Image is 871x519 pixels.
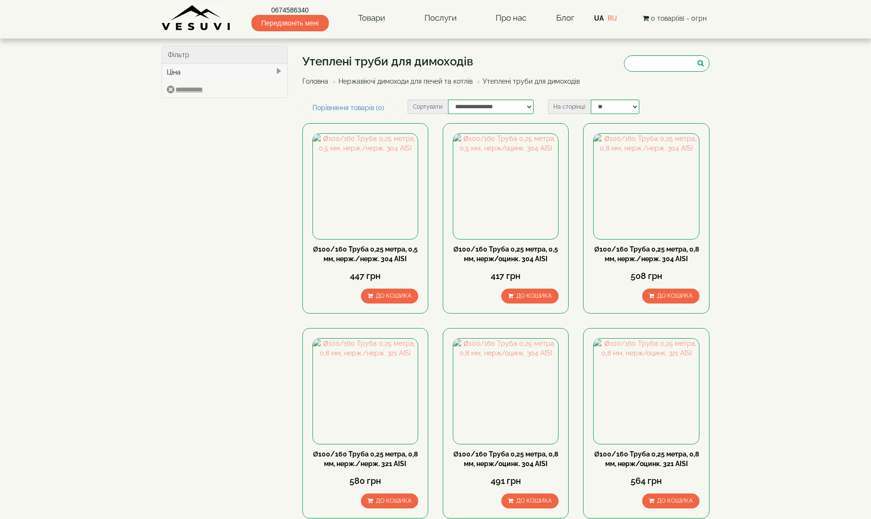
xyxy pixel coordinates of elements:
a: UA [594,14,604,22]
a: Ø100/160 Труба 0,25 метра, 0,8 мм, нерж/оцинк. 321 АISI [594,450,699,468]
img: Завод VESUVI [162,5,231,31]
div: Фільтр [162,46,287,64]
button: До кошика [642,494,699,508]
button: До кошика [501,494,559,508]
a: Ø100/160 Труба 0,25 метра, 0,5 мм, нерж/оцинк. 304 АISI [453,245,558,263]
span: До кошика [516,497,552,504]
a: 0674586340 [251,5,329,15]
li: Утеплені труби для димоходів [474,76,580,86]
a: Блог [556,13,574,23]
span: 0 товар(ів) - 0грн [651,14,707,22]
div: 564 грн [593,475,699,487]
a: Товари [348,7,395,29]
a: Ø100/160 Труба 0,25 метра, 0,8 мм, нерж/оцинк. 304 АISI [453,450,558,468]
div: Ціна [162,64,287,80]
a: Ø100/160 Труба 0,25 метра, 0,8 мм, нерж./нерж. 321 АISI [313,450,418,468]
span: До кошика [657,292,693,299]
span: До кошика [516,292,552,299]
label: Сортувати: [408,100,448,114]
img: Ø100/160 Труба 0,25 метра, 0,8 мм, нерж/оцинк. 321 АISI [594,339,698,443]
a: Ø100/160 Труба 0,25 метра, 0,5 мм, нерж./нерж. 304 АISI [313,245,418,263]
img: Ø100/160 Труба 0,25 метра, 0,8 мм, нерж./нерж. 321 АISI [313,339,418,443]
img: Ø100/160 Труба 0,25 метра, 0,8 мм, нерж/оцинк. 304 АISI [453,339,558,443]
button: До кошика [642,289,699,304]
button: До кошика [361,289,418,304]
img: Ø100/160 Труба 0,25 метра, 0,5 мм, нерж/оцинк. 304 АISI [453,134,558,239]
a: Порівняння товарів (0) [302,100,394,116]
a: Послуги [415,7,466,29]
div: 508 грн [593,270,699,282]
label: На сторінці: [548,100,591,114]
button: До кошика [361,494,418,508]
span: До кошика [376,292,411,299]
a: Про нас [486,7,536,29]
h1: Утеплені труби для димоходів [302,55,587,68]
a: Нержавіючі димоходи для печей та котлів [338,77,473,85]
a: RU [608,14,617,22]
div: 417 грн [453,270,559,282]
span: Передзвоніть мені [251,15,329,31]
div: 447 грн [312,270,418,282]
button: До кошика [501,289,559,304]
a: Головна [302,77,328,85]
span: До кошика [376,497,411,504]
img: Ø100/160 Труба 0,25 метра, 0,5 мм, нерж./нерж. 304 АISI [313,134,418,239]
a: Ø100/160 Труба 0,25 метра, 0,8 мм, нерж./нерж. 304 АISI [594,245,699,263]
div: 491 грн [453,475,559,487]
span: До кошика [657,497,693,504]
button: 0 товар(ів) - 0грн [640,13,709,24]
div: 580 грн [312,475,418,487]
img: Ø100/160 Труба 0,25 метра, 0,8 мм, нерж./нерж. 304 АISI [594,134,698,239]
